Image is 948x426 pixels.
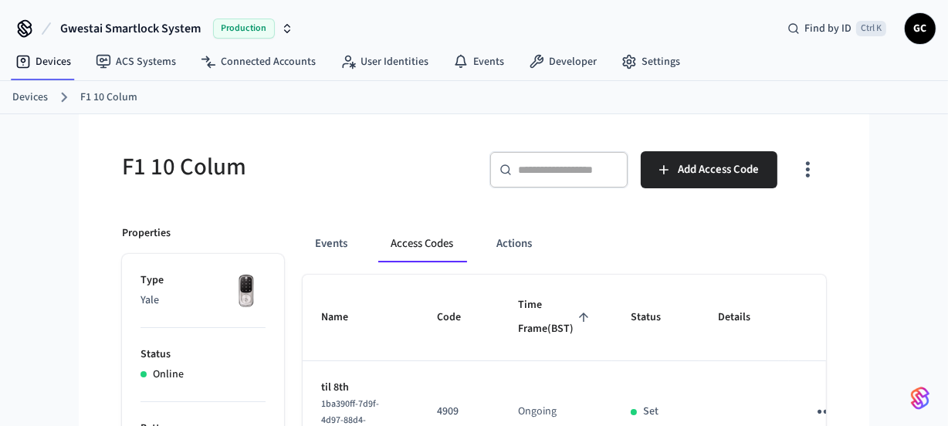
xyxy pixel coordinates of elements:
p: Properties [122,225,171,242]
span: Status [631,306,681,330]
div: ant example [303,225,826,262]
a: Connected Accounts [188,48,328,76]
p: Set [643,404,659,420]
img: SeamLogoGradient.69752ec5.svg [911,386,929,411]
a: F1 10 Colum [80,90,137,106]
span: Code [437,306,481,330]
a: Developer [516,48,609,76]
span: Find by ID [804,21,852,36]
span: Gwestai Smartlock System [60,19,201,38]
p: Online [153,367,184,383]
span: GC [906,15,934,42]
a: Events [441,48,516,76]
a: User Identities [328,48,441,76]
a: Settings [609,48,692,76]
a: ACS Systems [83,48,188,76]
a: Devices [3,48,83,76]
span: Ctrl K [856,21,886,36]
button: GC [905,13,936,44]
p: Status [141,347,266,363]
p: til 8th [321,380,400,396]
span: Time Frame(BST) [518,293,594,342]
img: Yale Assure Touchscreen Wifi Smart Lock, Satin Nickel, Front [227,272,266,311]
div: Find by IDCtrl K [775,15,899,42]
button: Add Access Code [641,151,777,188]
h5: F1 10 Colum [122,151,465,183]
a: Devices [12,90,48,106]
button: Events [303,225,360,262]
p: 4909 [437,404,481,420]
button: Actions [484,225,544,262]
span: Name [321,306,368,330]
p: Type [141,272,266,289]
span: Production [213,19,275,39]
p: Yale [141,292,266,309]
button: Access Codes [378,225,466,262]
span: Add Access Code [678,160,759,180]
span: Details [718,306,770,330]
